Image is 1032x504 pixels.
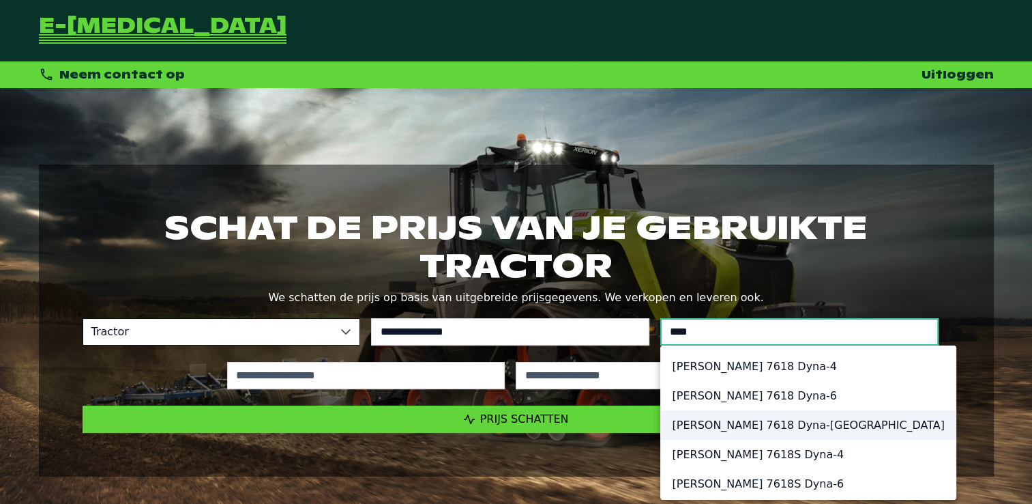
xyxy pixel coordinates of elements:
[661,381,956,410] li: [PERSON_NAME] 7618 Dyna-6
[83,208,950,285] h1: Schat de prijs van je gebruikte tractor
[83,406,950,433] button: Prijs schatten
[83,319,333,345] span: Tractor
[661,410,956,440] li: [PERSON_NAME] 7618 Dyna-[GEOGRAPHIC_DATA]
[59,68,185,82] span: Neem contact op
[661,440,956,469] li: [PERSON_NAME] 7618S Dyna-4
[922,68,994,82] a: Uitloggen
[661,469,956,499] li: [PERSON_NAME] 7618S Dyna-6
[661,352,956,381] li: [PERSON_NAME] 7618 Dyna-4
[83,288,950,307] p: We schatten de prijs op basis van uitgebreide prijsgegevens. We verkopen en leveren ook.
[39,16,286,45] a: Terug naar de startpagina
[39,67,186,83] div: Neem contact op
[480,412,569,425] span: Prijs schatten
